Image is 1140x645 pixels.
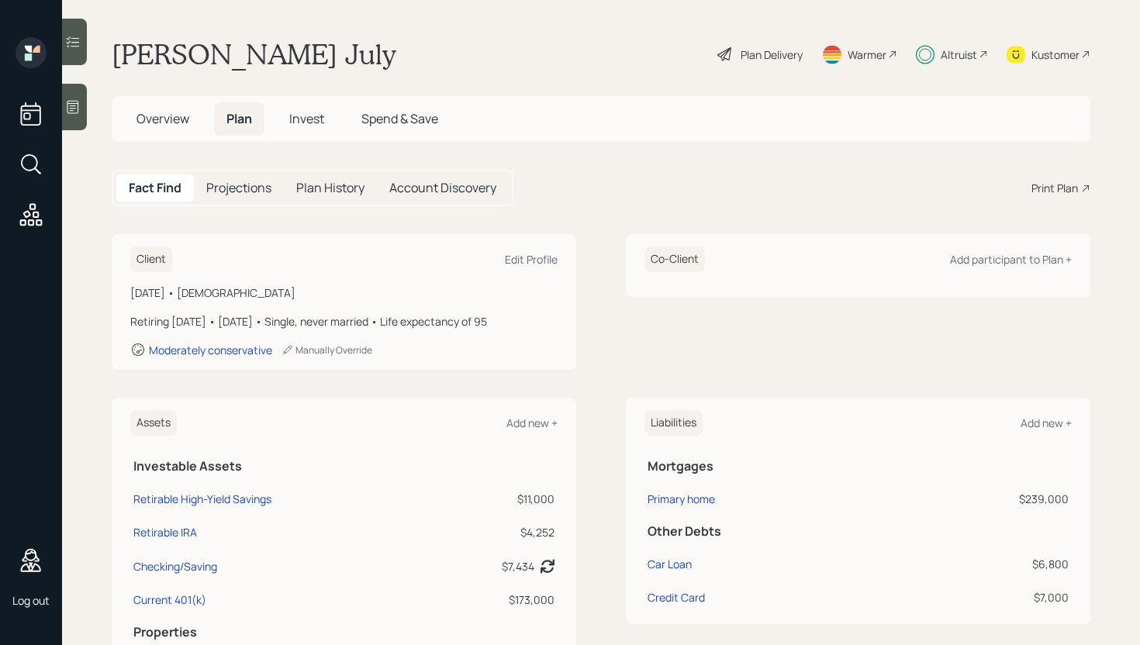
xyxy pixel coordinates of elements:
[648,524,1069,539] h5: Other Debts
[133,592,206,608] div: Current 401(k)
[741,47,803,63] div: Plan Delivery
[644,247,705,272] h6: Co-Client
[361,110,438,127] span: Spend & Save
[133,524,197,540] div: Retirable IRA
[226,110,252,127] span: Plan
[389,181,496,195] h5: Account Discovery
[506,416,558,430] div: Add new +
[941,47,977,63] div: Altruist
[890,589,1069,605] div: $7,000
[890,491,1069,507] div: $239,000
[502,558,534,574] div: $7,434
[289,110,324,127] span: Invest
[505,252,558,267] div: Edit Profile
[133,625,554,640] h5: Properties
[130,285,558,301] div: [DATE] • [DEMOGRAPHIC_DATA]
[950,252,1072,267] div: Add participant to Plan +
[130,410,177,436] h6: Assets
[133,558,217,574] div: Checking/Saving
[648,459,1069,474] h5: Mortgages
[129,181,181,195] h5: Fact Find
[136,110,189,127] span: Overview
[149,343,272,357] div: Moderately conservative
[1031,180,1078,196] div: Print Plan
[130,247,172,272] h6: Client
[648,556,692,572] div: Car Loan
[130,313,558,329] div: Retiring [DATE] • [DATE] • Single, never married • Life expectancy of 95
[437,524,554,540] div: $4,252
[206,181,271,195] h5: Projections
[644,410,703,436] h6: Liabilities
[1031,47,1080,63] div: Kustomer
[112,37,396,71] h1: [PERSON_NAME] July
[437,491,554,507] div: $11,000
[1021,416,1072,430] div: Add new +
[12,593,50,608] div: Log out
[848,47,886,63] div: Warmer
[890,556,1069,572] div: $6,800
[648,589,705,605] div: Credit Card
[282,343,372,357] div: Manually Override
[133,491,271,507] div: Retirable High-Yield Savings
[437,592,554,608] div: $173,000
[296,181,364,195] h5: Plan History
[648,491,715,507] div: Primary home
[133,459,554,474] h5: Investable Assets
